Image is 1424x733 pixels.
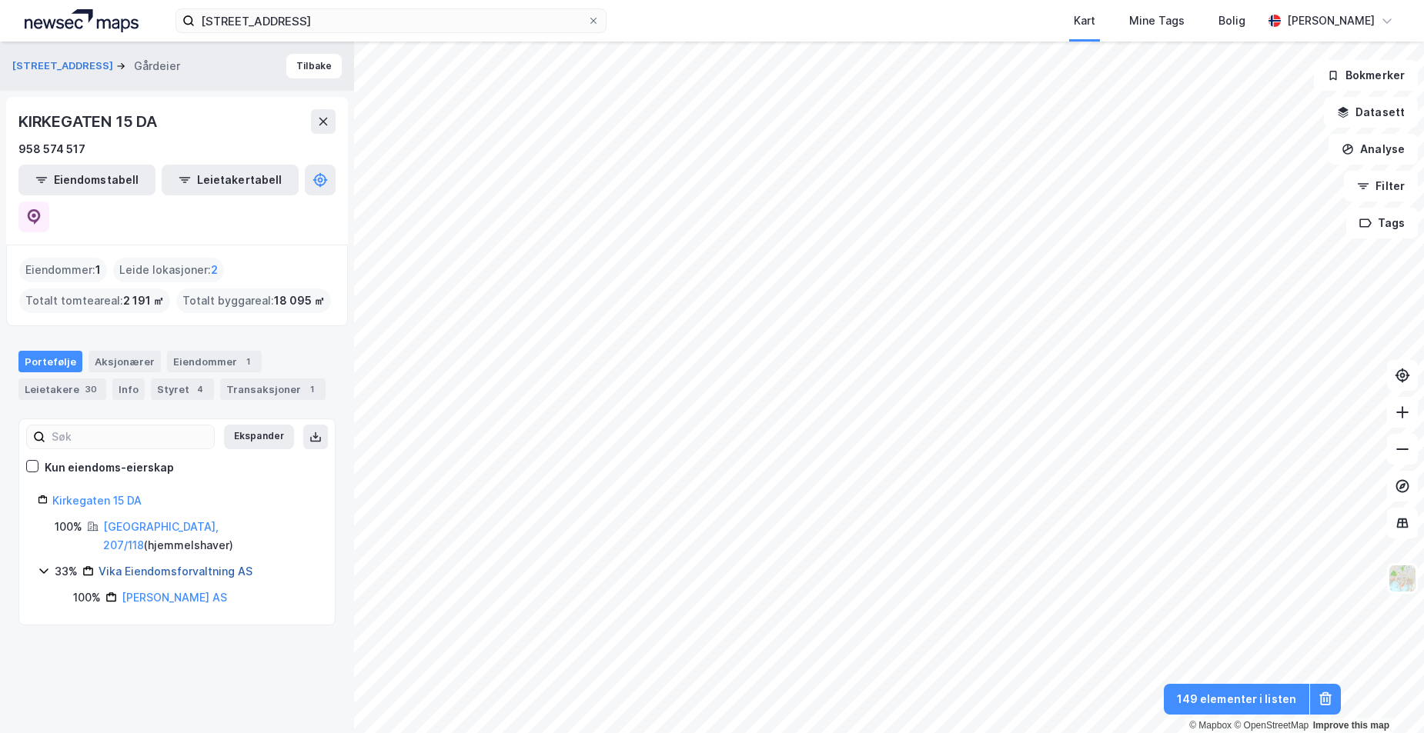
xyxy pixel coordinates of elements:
[18,140,85,158] div: 958 574 517
[1287,12,1375,30] div: [PERSON_NAME]
[18,109,160,134] div: KIRKEGATEN 15 DA
[103,518,316,555] div: ( hjemmelshaver )
[18,351,82,372] div: Portefølje
[274,292,325,310] span: 18 095 ㎡
[134,57,180,75] div: Gårdeier
[192,381,208,397] div: 4
[1074,12,1095,30] div: Kart
[18,165,155,195] button: Eiendomstabell
[82,381,100,397] div: 30
[1164,684,1309,715] button: 149 elementer i listen
[123,292,164,310] span: 2 191 ㎡
[1314,60,1418,91] button: Bokmerker
[45,425,214,448] input: Søk
[1189,720,1232,731] a: Mapbox
[162,165,299,195] button: Leietakertabell
[1234,720,1309,731] a: OpenStreetMap
[19,258,107,282] div: Eiendommer :
[112,378,145,400] div: Info
[1313,720,1389,731] a: Improve this map
[103,520,219,551] a: [GEOGRAPHIC_DATA], 207/118
[1329,134,1418,165] button: Analyse
[55,518,82,536] div: 100%
[12,58,116,74] button: [STREET_ADDRESS]
[1346,208,1418,238] button: Tags
[95,261,101,279] span: 1
[113,258,224,282] div: Leide lokasjoner :
[18,378,106,400] div: Leietakere
[45,458,174,477] div: Kun eiendoms-eierskap
[1347,659,1424,733] iframe: Chat Widget
[1218,12,1245,30] div: Bolig
[1344,171,1418,202] button: Filter
[52,494,142,507] a: Kirkegaten 15 DA
[211,261,218,279] span: 2
[176,288,331,313] div: Totalt byggareal :
[1324,97,1418,128] button: Datasett
[73,588,101,607] div: 100%
[99,565,252,578] a: Vika Eiendomsforvaltning AS
[55,562,78,581] div: 33%
[1388,564,1417,593] img: Z
[19,288,170,313] div: Totalt tomteareal :
[304,381,319,397] div: 1
[220,378,326,400] div: Transaksjoner
[195,9,587,32] input: Søk på adresse, matrikkel, gårdeiere, leietakere eller personer
[224,425,294,449] button: Ekspander
[89,351,161,372] div: Aksjonærer
[286,54,342,78] button: Tilbake
[240,354,256,369] div: 1
[122,591,227,604] a: [PERSON_NAME] AS
[167,351,262,372] div: Eiendommer
[1129,12,1185,30] div: Mine Tags
[25,9,139,32] img: logo.a4113a55bc3d86da70a041830d287a7e.svg
[151,378,214,400] div: Styret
